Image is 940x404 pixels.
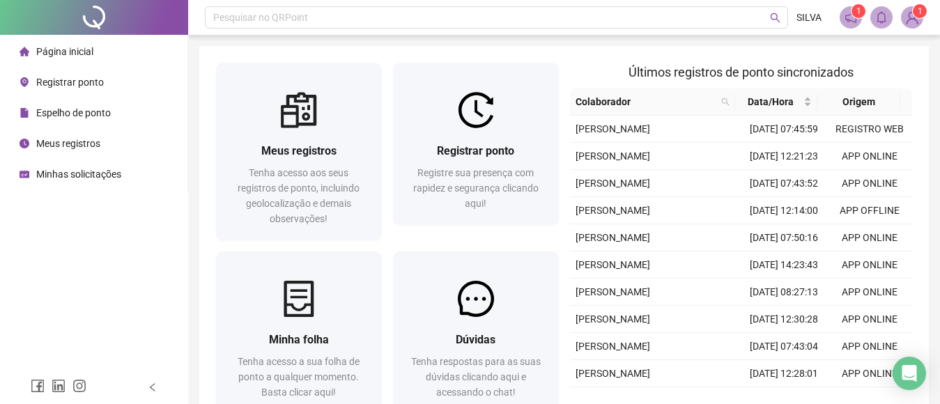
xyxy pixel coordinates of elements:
td: APP ONLINE [826,224,912,251]
td: [DATE] 07:50:16 [741,224,826,251]
span: Tenha acesso aos seus registros de ponto, incluindo geolocalização e demais observações! [238,167,360,224]
span: Tenha respostas para as suas dúvidas clicando aqui e acessando o chat! [411,356,541,398]
td: APP ONLINE [826,333,912,360]
td: [DATE] 14:23:43 [741,251,826,279]
a: Registrar pontoRegistre sua presença com rapidez e segurança clicando aqui! [393,63,559,225]
td: [DATE] 12:30:28 [741,306,826,333]
span: [PERSON_NAME] [576,150,650,162]
span: Registrar ponto [437,144,514,157]
span: [PERSON_NAME] [576,368,650,379]
td: [DATE] 07:43:52 [741,170,826,197]
span: Registre sua presença com rapidez e segurança clicando aqui! [413,167,539,209]
td: APP ONLINE [826,143,912,170]
span: [PERSON_NAME] [576,123,650,134]
span: linkedin [52,379,66,393]
td: [DATE] 07:43:04 [741,333,826,360]
span: Minha folha [269,333,329,346]
td: [DATE] 12:14:00 [741,197,826,224]
span: clock-circle [20,139,29,148]
td: APP ONLINE [826,170,912,197]
span: [PERSON_NAME] [576,341,650,352]
div: Open Intercom Messenger [893,357,926,390]
td: [DATE] 08:27:13 [741,279,826,306]
span: [PERSON_NAME] [576,313,650,325]
span: [PERSON_NAME] [576,286,650,297]
span: [PERSON_NAME] [576,205,650,216]
td: APP OFFLINE [826,197,912,224]
span: Meus registros [261,144,337,157]
span: Tenha acesso a sua folha de ponto a qualquer momento. Basta clicar aqui! [238,356,360,398]
td: APP ONLINE [826,306,912,333]
a: Meus registrosTenha acesso aos seus registros de ponto, incluindo geolocalização e demais observa... [216,63,382,240]
td: [DATE] 12:28:01 [741,360,826,387]
td: APP ONLINE [826,360,912,387]
span: [PERSON_NAME] [576,259,650,270]
span: facebook [31,379,45,393]
td: [DATE] 07:45:59 [741,116,826,143]
span: schedule [20,169,29,179]
td: [DATE] 12:21:23 [741,143,826,170]
td: REGISTRO WEB [826,116,912,143]
td: APP ONLINE [826,251,912,279]
span: Minhas solicitações [36,169,121,180]
td: APP ONLINE [826,279,912,306]
span: instagram [72,379,86,393]
span: left [148,382,157,392]
span: Meus registros [36,138,100,149]
span: [PERSON_NAME] [576,232,650,243]
span: Dúvidas [456,333,495,346]
span: [PERSON_NAME] [576,178,650,189]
